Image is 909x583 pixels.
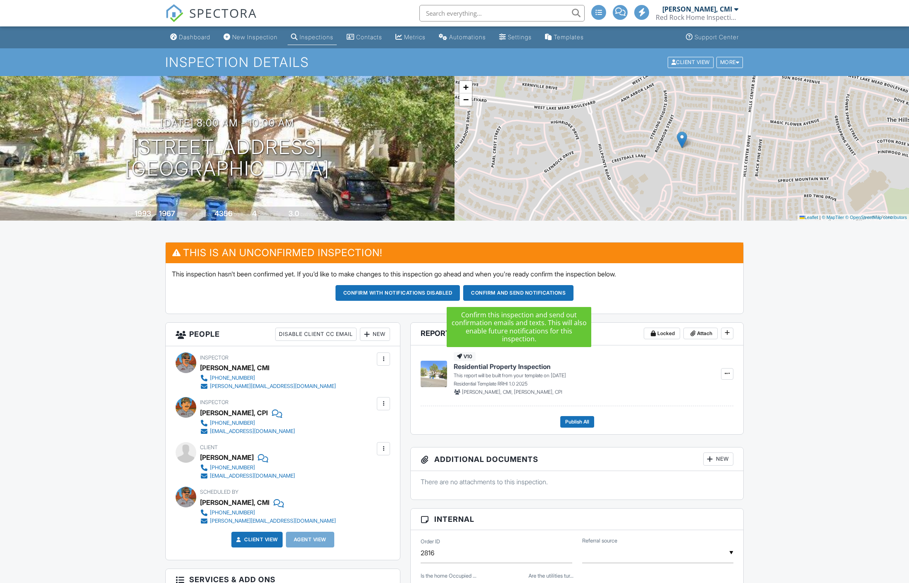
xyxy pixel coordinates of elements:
[411,509,743,530] h3: Internal
[822,215,844,220] a: © MapTiler
[459,93,472,106] a: Zoom out
[356,33,382,40] div: Contacts
[200,362,269,374] div: [PERSON_NAME], CMI
[404,33,426,40] div: Metrics
[656,13,738,21] div: Red Rock Home Inspections LLC
[508,33,532,40] div: Settings
[695,33,739,40] div: Support Center
[667,59,716,65] a: Client View
[210,518,336,524] div: [PERSON_NAME][EMAIL_ADDRESS][DOMAIN_NAME]
[496,30,535,45] a: Settings
[392,30,429,45] a: Metrics
[336,285,460,301] button: Confirm with notifications disabled
[683,30,742,45] a: Support Center
[668,57,714,68] div: Client View
[288,209,299,218] div: 3.0
[200,464,295,472] a: [PHONE_NUMBER]
[716,57,743,68] div: More
[343,30,385,45] a: Contacts
[200,399,228,405] span: Inspector
[165,55,744,69] h1: Inspection Details
[179,33,210,40] div: Dashboard
[160,117,294,128] h3: [DATE] 8:00 am - 10:00 am
[528,572,573,580] label: Are the utilities turned on?
[300,33,333,40] div: Inspections
[800,215,818,220] a: Leaflet
[421,538,440,545] label: Order ID
[288,30,337,45] a: Inspections
[554,33,584,40] div: Templates
[172,269,737,278] p: This inspection hasn't been confirmed yet. If you'd like to make changes to this inspection go ah...
[196,211,213,217] span: Lot Size
[200,489,238,495] span: Scheduled By
[819,215,821,220] span: |
[166,243,743,263] h3: This is an Unconfirmed Inspection!
[275,328,357,341] div: Disable Client CC Email
[210,473,295,479] div: [EMAIL_ADDRESS][DOMAIN_NAME]
[435,30,489,45] a: Automations (Advanced)
[845,215,907,220] a: © OpenStreetMap contributors
[252,209,257,218] div: 4
[200,451,254,464] div: [PERSON_NAME]
[449,33,486,40] div: Automations
[421,477,733,486] p: There are no attachments to this inspection.
[677,131,687,148] img: Marker
[662,5,732,13] div: [PERSON_NAME], CMI
[124,211,133,217] span: Built
[166,323,400,346] h3: People
[542,30,587,45] a: Templates
[200,444,218,450] span: Client
[232,33,278,40] div: New Inspection
[200,517,336,525] a: [PERSON_NAME][EMAIL_ADDRESS][DOMAIN_NAME]
[210,383,336,390] div: [PERSON_NAME][EMAIL_ADDRESS][DOMAIN_NAME]
[210,375,255,381] div: [PHONE_NUMBER]
[463,285,573,301] button: Confirm and send notifications
[459,81,472,93] a: Zoom in
[135,209,151,218] div: 1993
[200,472,295,480] a: [EMAIL_ADDRESS][DOMAIN_NAME]
[234,535,278,544] a: Client View
[200,374,336,382] a: [PHONE_NUMBER]
[582,537,617,545] label: Referral source
[220,30,281,45] a: New Inspection
[463,94,469,105] span: −
[210,420,255,426] div: [PHONE_NUMBER]
[234,211,244,217] span: sq.ft.
[411,447,743,471] h3: Additional Documents
[419,5,585,21] input: Search everything...
[300,211,324,217] span: bathrooms
[200,419,295,427] a: [PHONE_NUMBER]
[159,209,175,218] div: 1967
[176,211,188,217] span: sq. ft.
[258,211,281,217] span: bedrooms
[200,509,336,517] a: [PHONE_NUMBER]
[210,509,255,516] div: [PHONE_NUMBER]
[200,427,295,435] a: [EMAIL_ADDRESS][DOMAIN_NAME]
[421,572,476,580] label: Is the home Occupied or Vacant?
[210,428,295,435] div: [EMAIL_ADDRESS][DOMAIN_NAME]
[165,11,257,29] a: SPECTORA
[200,355,228,361] span: Inspector
[125,136,330,180] h1: [STREET_ADDRESS] [GEOGRAPHIC_DATA]
[210,464,255,471] div: [PHONE_NUMBER]
[200,407,268,419] div: [PERSON_NAME], CPI
[165,4,183,22] img: The Best Home Inspection Software - Spectora
[463,82,469,92] span: +
[189,4,257,21] span: SPECTORA
[167,30,214,45] a: Dashboard
[360,328,390,341] div: New
[200,496,269,509] div: [PERSON_NAME], CMI
[200,382,336,390] a: [PERSON_NAME][EMAIL_ADDRESS][DOMAIN_NAME]
[214,209,233,218] div: 4356
[703,452,733,466] div: New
